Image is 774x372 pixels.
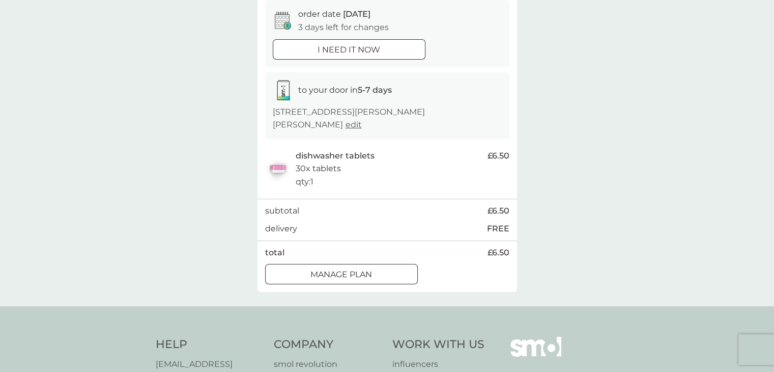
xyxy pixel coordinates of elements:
p: order date [298,8,370,21]
span: £6.50 [488,246,509,259]
p: 30x tablets [296,162,341,175]
a: influencers [392,358,484,371]
p: 3 days left for changes [298,21,389,34]
p: FREE [487,222,509,235]
p: Manage plan [310,268,372,281]
a: edit [346,120,362,129]
p: delivery [265,222,297,235]
button: Manage plan [265,264,418,284]
p: qty : 1 [296,175,313,189]
img: smol [510,337,561,371]
h4: Company [274,337,382,353]
p: total [265,246,284,259]
a: smol revolution [274,358,382,371]
h4: Help [156,337,264,353]
span: £6.50 [488,204,509,218]
button: i need it now [273,39,425,60]
span: [DATE] [343,9,370,19]
strong: 5-7 days [358,85,392,95]
span: to your door in [298,85,392,95]
p: dishwasher tablets [296,149,375,163]
p: [STREET_ADDRESS][PERSON_NAME][PERSON_NAME] [273,105,502,131]
h4: Work With Us [392,337,484,353]
span: £6.50 [488,149,509,163]
p: subtotal [265,204,299,218]
p: i need it now [318,43,380,57]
